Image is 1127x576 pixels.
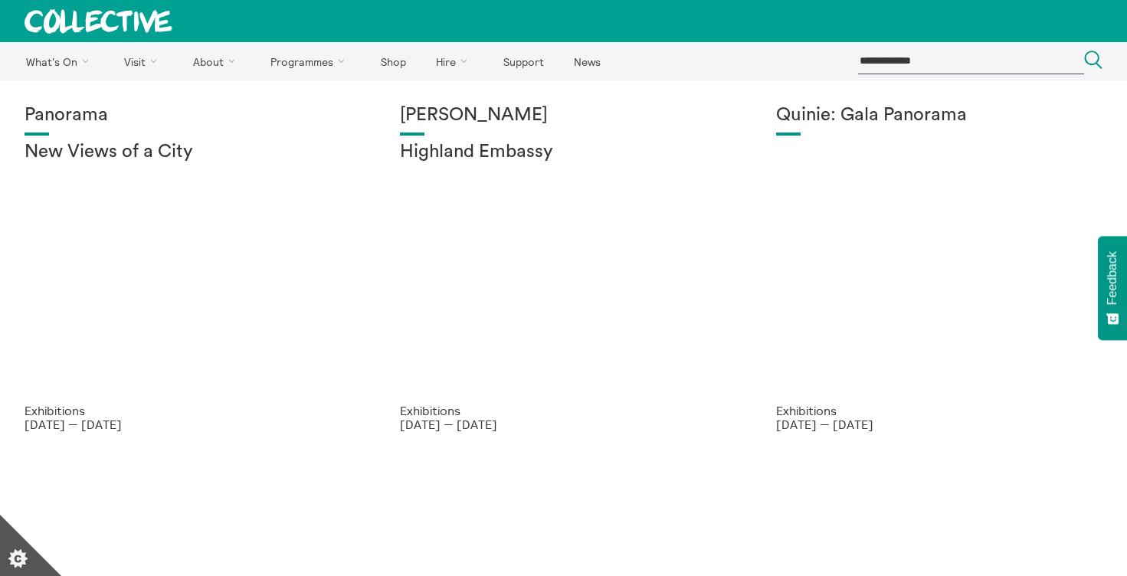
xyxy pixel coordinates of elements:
p: Exhibitions [400,404,726,417]
p: [DATE] — [DATE] [400,417,726,431]
a: Solar wheels 17 [PERSON_NAME] Highland Embassy Exhibitions [DATE] — [DATE] [375,80,751,456]
p: Exhibitions [25,404,351,417]
a: Programmes [257,42,365,80]
h1: Panorama [25,105,351,126]
a: What's On [12,42,108,80]
a: Shop [367,42,419,80]
p: Exhibitions [776,404,1102,417]
a: Support [490,42,557,80]
p: [DATE] — [DATE] [776,417,1102,431]
a: News [560,42,614,80]
h1: [PERSON_NAME] [400,105,726,126]
a: Visit [111,42,177,80]
p: [DATE] — [DATE] [25,417,351,431]
h2: Highland Embassy [400,142,726,163]
a: About [179,42,254,80]
a: Josie Vallely Quinie: Gala Panorama Exhibitions [DATE] — [DATE] [752,80,1127,456]
a: Hire [423,42,487,80]
span: Feedback [1106,251,1119,305]
h1: Quinie: Gala Panorama [776,105,1102,126]
h2: New Views of a City [25,142,351,163]
button: Feedback - Show survey [1098,236,1127,340]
